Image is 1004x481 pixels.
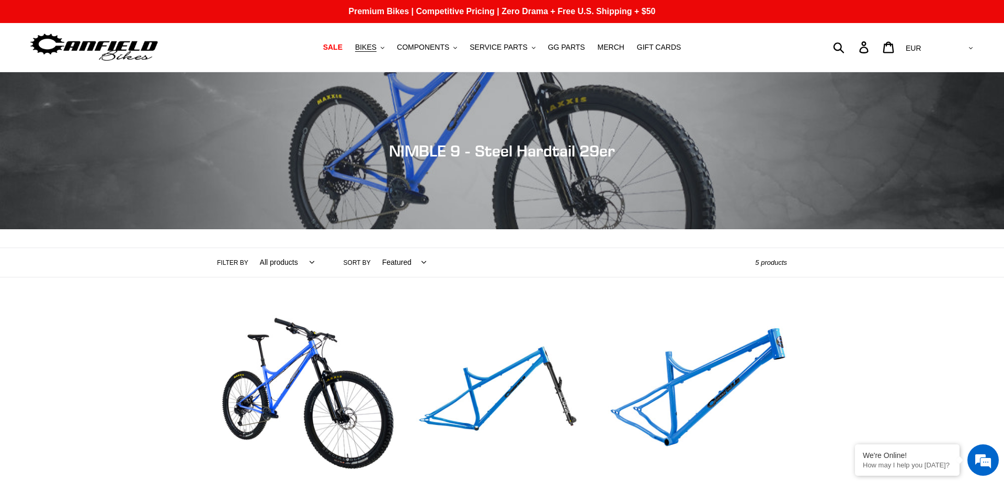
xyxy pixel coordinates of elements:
[470,43,527,52] span: SERVICE PARTS
[637,43,681,52] span: GIFT CARDS
[397,43,449,52] span: COMPONENTS
[392,40,462,54] button: COMPONENTS
[839,36,865,59] input: Search
[323,43,343,52] span: SALE
[632,40,687,54] a: GIFT CARDS
[755,259,787,266] span: 5 products
[598,43,624,52] span: MERCH
[863,461,952,469] p: How may I help you today?
[389,141,615,160] span: NIMBLE 9 - Steel Hardtail 29er
[548,43,585,52] span: GG PARTS
[344,258,371,267] label: Sort by
[217,258,248,267] label: Filter by
[29,31,159,64] img: Canfield Bikes
[350,40,390,54] button: BIKES
[355,43,376,52] span: BIKES
[318,40,348,54] a: SALE
[592,40,630,54] a: MERCH
[543,40,590,54] a: GG PARTS
[863,451,952,460] div: We're Online!
[464,40,540,54] button: SERVICE PARTS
